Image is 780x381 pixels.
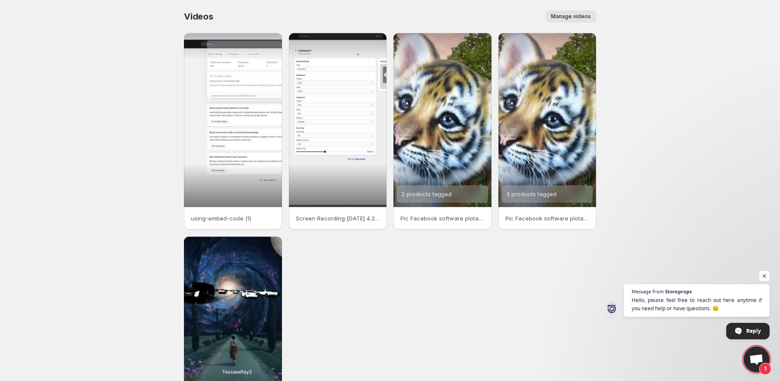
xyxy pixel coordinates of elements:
span: Hello, please feel free to reach out here anytime if you need help or have questions. 😊 [632,296,762,312]
p: Pic Facebook software plotagraph [505,214,590,223]
p: Pic Facebook software plotagraph [400,214,485,223]
span: 3 products tagged [506,190,557,197]
span: Storeprops [665,289,692,294]
button: Manage videos [546,10,596,23]
div: Open chat [744,346,770,372]
span: Manage videos [551,13,591,20]
p: using-embed-code (1) [191,214,275,223]
span: 2 products tagged [401,190,452,197]
span: Reply [746,323,761,338]
p: Screen Recording [DATE] 4.21.12 PM [296,214,380,223]
span: Message from [632,289,664,294]
span: Videos [184,11,213,22]
span: 1 [759,363,771,375]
